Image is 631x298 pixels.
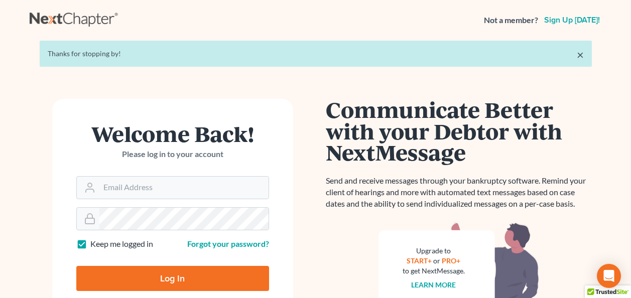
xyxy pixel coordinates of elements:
h1: Communicate Better with your Debtor with NextMessage [326,99,592,163]
div: to get NextMessage. [403,266,465,276]
input: Email Address [99,177,269,199]
div: Thanks for stopping by! [48,49,584,59]
p: Send and receive messages through your bankruptcy software. Remind your client of hearings and mo... [326,175,592,210]
a: Learn more [411,280,456,289]
p: Please log in to your account [76,148,269,160]
label: Keep me logged in [90,238,153,250]
a: START+ [407,256,432,265]
input: Log In [76,266,269,291]
a: Sign up [DATE]! [542,16,602,24]
div: Open Intercom Messenger [597,264,621,288]
h1: Welcome Back! [76,123,269,144]
div: Upgrade to [403,246,465,256]
span: or [433,256,440,265]
a: × [577,49,584,61]
strong: Not a member? [484,15,538,26]
a: Forgot your password? [187,239,269,248]
a: PRO+ [442,256,460,265]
